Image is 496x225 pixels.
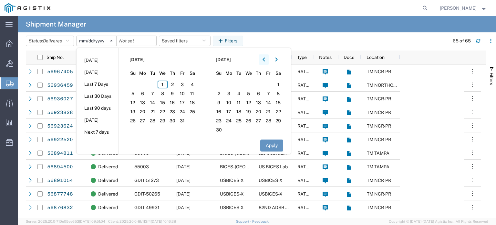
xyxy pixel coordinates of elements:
span: 30 [214,126,224,134]
button: Filters [213,36,243,46]
span: Fr [263,70,274,77]
span: RATED [297,178,312,183]
span: US BICES Lab [259,164,288,169]
span: 24 [177,108,187,116]
span: RATED [297,137,312,142]
span: 12 [128,99,138,107]
input: Not set [117,36,156,46]
span: 9 [214,99,224,107]
span: We [243,70,253,77]
span: Su [214,70,224,77]
span: 19 [128,108,138,116]
span: [DATE] 10:16:38 [151,219,176,223]
span: Notes [319,55,332,60]
span: 2 [168,81,178,88]
span: 14 [263,99,274,107]
span: 21 [148,108,158,116]
span: Su [128,70,138,77]
span: Sa [187,70,197,77]
span: Tu [234,70,244,77]
span: Copyright © [DATE]-[DATE] Agistix Inc., All Rights Reserved [389,219,488,224]
span: TM NORTHCOM [367,83,400,88]
span: Delivered [98,201,118,214]
span: 6 [138,90,148,97]
span: RATED [297,83,312,88]
span: 26 [128,117,138,125]
span: GDIT-49931 [134,205,160,210]
span: 09/23/2025 [176,178,191,183]
span: TM NCR-PR [367,123,391,129]
a: 56967405 [47,67,73,77]
a: 56894811 [47,148,73,159]
span: USBICES-X [259,178,283,183]
span: 26 [243,117,253,125]
span: TM NCR-PR [367,110,391,115]
span: RATED [297,69,312,74]
span: 25 [187,108,197,116]
span: 17 [224,108,234,116]
span: 17 [177,99,187,107]
span: 9 [168,90,178,97]
span: 4 [187,81,197,88]
li: [DATE] [77,66,119,78]
span: 15 [273,99,283,107]
span: 15 [158,99,168,107]
span: GDIT-50265 [134,191,160,197]
span: RATED [297,151,312,156]
span: Delivered [98,187,118,201]
button: Apply [260,140,283,152]
a: 56936027 [47,94,73,104]
span: 29 [273,117,283,125]
span: 3 [224,90,234,97]
span: GDIT-51273 [134,178,159,183]
li: [DATE] [77,54,119,66]
span: 20 [253,108,263,116]
a: 56923828 [47,107,73,118]
a: 56922520 [47,135,73,145]
span: 2 [214,90,224,97]
span: 09/19/2025 [176,205,191,210]
span: 18 [234,108,244,116]
li: Last 90 days [77,102,119,114]
span: 09/22/2025 [176,164,191,169]
span: 29 [158,117,168,125]
span: Delivered [43,38,62,43]
span: 22 [158,108,168,116]
span: USBICES-X [220,205,244,210]
span: 24 [224,117,234,125]
span: RATED [297,205,312,210]
span: Tu [148,70,158,77]
span: 27 [138,117,148,125]
a: 56923624 [47,121,73,131]
span: 19 [243,108,253,116]
span: 28 [263,117,274,125]
span: Type [297,55,307,60]
span: 18 [187,99,197,107]
img: logo [5,3,50,13]
a: 56876832 [47,203,73,213]
span: 13 [138,99,148,107]
span: BICES-TAMPA [220,164,281,169]
li: Last 30 Days [77,90,119,102]
span: 82ND ADSB SSA [259,205,294,210]
span: 3 [177,81,187,88]
span: 22 [273,108,283,116]
span: 31 [177,117,187,125]
span: 21 [263,108,274,116]
a: Support [236,219,252,223]
span: Th [253,70,263,77]
span: Filters [489,73,494,85]
span: [DATE] [216,56,231,63]
span: 23 [168,108,178,116]
div: 65 of 65 [453,38,471,44]
span: RATED [297,164,312,169]
span: Server: 2025.20.0-710e05ee653 [26,219,105,223]
span: 27 [253,117,263,125]
span: 10 [177,90,187,97]
span: RATED [297,191,312,197]
span: 28 [148,117,158,125]
span: 16 [214,108,224,116]
span: Delivered [98,174,118,187]
span: RATED [297,110,312,115]
span: 23 [214,117,224,125]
